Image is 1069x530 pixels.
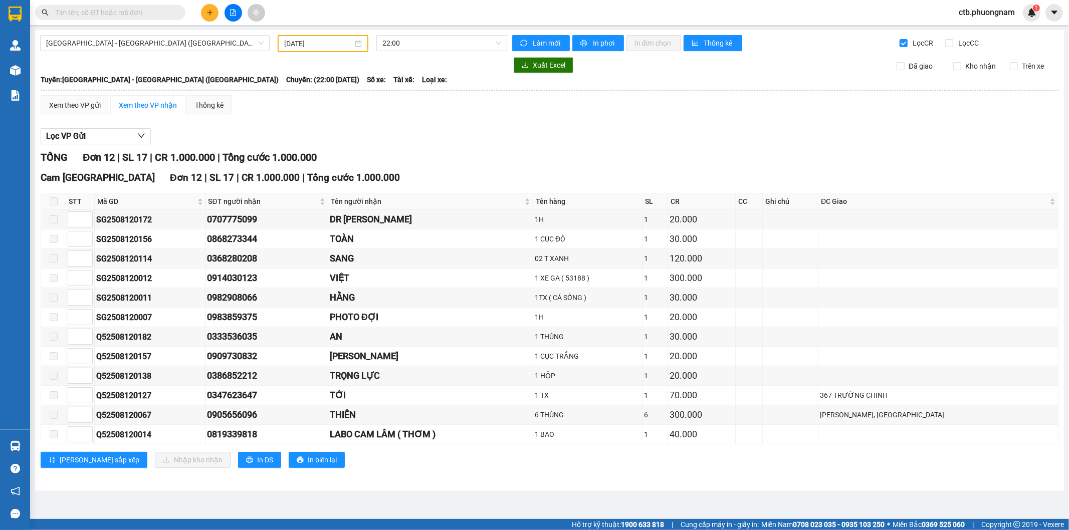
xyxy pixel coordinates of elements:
div: 6 THÙNG [535,409,640,420]
td: Q52508120182 [95,327,206,347]
span: aim [253,9,260,16]
div: DR [PERSON_NAME] [330,212,531,226]
div: 20.000 [670,310,734,324]
span: Tên người nhận [331,196,523,207]
div: 20.000 [670,349,734,363]
div: [PERSON_NAME] [330,349,531,363]
div: TRỌNG LỰC [330,369,531,383]
strong: 1900 633 818 [621,520,664,528]
div: 1H [535,312,640,323]
span: printer [580,40,589,48]
td: 0386852212 [206,366,328,386]
span: message [11,509,20,518]
div: 1 [644,292,666,303]
div: 30.000 [670,330,734,344]
th: Ghi chú [763,193,818,210]
td: 0909730832 [206,347,328,366]
div: 1 [644,429,666,440]
span: Xuất Excel [533,60,565,71]
div: 0909730832 [207,349,326,363]
td: 0333536035 [206,327,328,347]
td: 0914030123 [206,269,328,288]
div: SG2508120172 [96,213,204,226]
td: Q52508120127 [95,386,206,405]
span: plus [206,9,213,16]
sup: 1 [1033,5,1040,12]
span: CR 1.000.000 [242,172,300,183]
span: 22:00 [382,36,501,51]
span: 1 [1034,5,1038,12]
div: TOÀN [330,232,531,246]
span: caret-down [1050,8,1059,17]
td: TOÀN [328,229,533,249]
td: SG2508120011 [95,288,206,308]
div: 300.000 [670,408,734,422]
div: Xem theo VP nhận [119,100,177,111]
span: Lọc CC [955,38,981,49]
div: Q52508120138 [96,370,204,382]
img: warehouse-icon [10,441,21,451]
td: SANG [328,249,533,269]
div: 1 THÙNG [535,331,640,342]
span: Cung cấp máy in - giấy in: [681,519,759,530]
div: Thống kê [195,100,224,111]
span: | [150,151,152,163]
th: STT [66,193,95,210]
span: | [972,519,974,530]
td: SG2508120156 [95,229,206,249]
span: download [522,62,529,70]
div: 1 CỤC TRẮNG [535,351,640,362]
span: Đơn 12 [170,172,202,183]
td: VIỆT [328,269,533,288]
button: Lọc VP Gửi [41,128,151,144]
span: | [218,151,220,163]
div: 0868273344 [207,232,326,246]
button: printerIn biên lai [289,452,345,468]
div: 1 [644,312,666,323]
div: VIỆT [330,271,531,285]
div: SG2508120012 [96,272,204,285]
div: SANG [330,251,531,266]
div: 1 [644,351,666,362]
div: Q52508120067 [96,409,204,421]
div: Q52508120182 [96,331,204,343]
div: 0819339818 [207,427,326,441]
button: syncLàm mới [512,35,570,51]
div: 02 T XANH [535,253,640,264]
div: 0333536035 [207,330,326,344]
div: 1 [644,390,666,401]
div: SG2508120156 [96,233,204,245]
span: notification [11,486,20,496]
div: HẰNG [330,291,531,305]
div: 70.000 [670,388,734,402]
div: 300.000 [670,271,734,285]
div: 1 [644,331,666,342]
span: Cam [GEOGRAPHIC_DATA] [41,172,155,183]
span: CR 1.000.000 [155,151,215,163]
div: Q52508120127 [96,389,204,402]
div: 1 CỤC ĐỎ [535,233,640,244]
td: Q52508120014 [95,425,206,444]
span: | [237,172,239,183]
div: 30.000 [670,232,734,246]
span: bar-chart [692,40,700,48]
button: printerIn DS [238,452,281,468]
td: HOÀI VỸ [328,347,533,366]
button: plus [201,4,219,22]
td: SG2508120007 [95,308,206,327]
td: 0868273344 [206,229,328,249]
span: Miền Nam [761,519,885,530]
div: 40.000 [670,427,734,441]
td: SG2508120012 [95,269,206,288]
div: 0983859375 [207,310,326,324]
span: Miền Bắc [893,519,965,530]
span: Chuyến: (22:00 [DATE]) [286,74,359,85]
div: 1 HỘP [535,370,640,381]
td: 0707775099 [206,210,328,229]
div: 1 [644,253,666,264]
th: CC [736,193,763,210]
span: search [42,9,49,16]
span: In biên lai [308,454,337,465]
div: 1H [535,214,640,225]
span: Trên xe [1018,61,1048,72]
